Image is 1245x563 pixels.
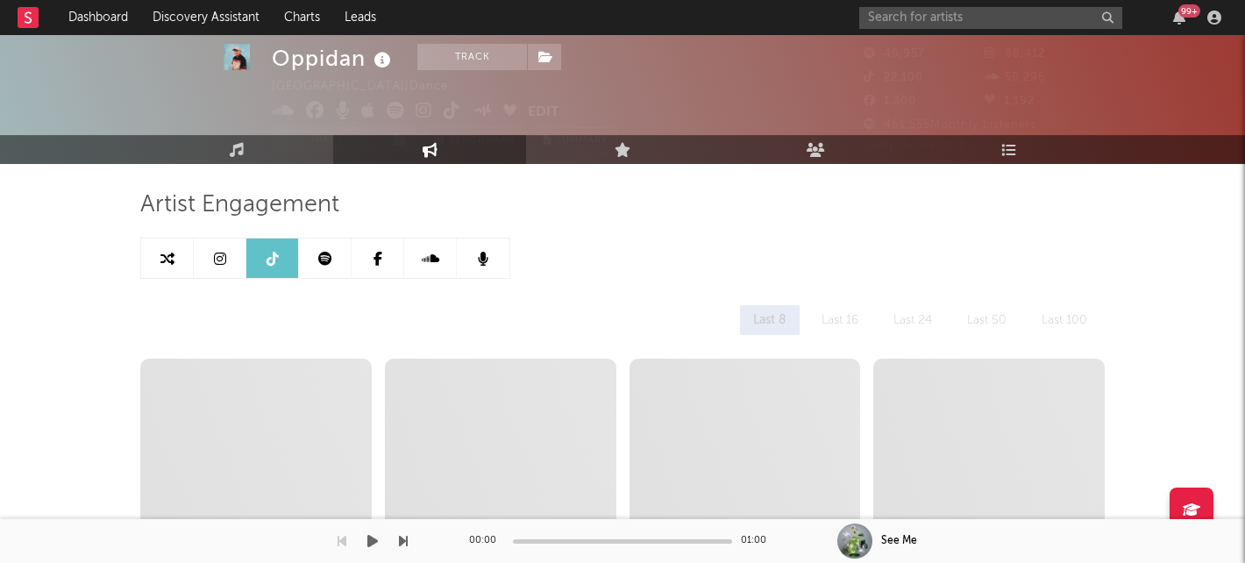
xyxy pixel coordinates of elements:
[449,131,516,152] span: Benchmark
[985,48,1045,60] span: 88,412
[864,119,1037,131] span: 461,555 Monthly Listeners
[985,96,1035,107] span: 1,192
[272,76,468,97] div: [GEOGRAPHIC_DATA] | Dance
[469,531,504,552] div: 00:00
[424,127,525,153] a: Benchmark
[864,48,925,60] span: 49,957
[272,44,395,73] div: Oppidan
[864,72,923,83] span: 22,100
[1178,4,1200,18] div: 99 +
[880,305,945,335] div: Last 24
[1173,11,1185,25] button: 99+
[859,7,1122,29] input: Search for artists
[741,531,776,552] div: 01:00
[272,127,381,153] button: Track
[808,305,871,335] div: Last 16
[881,533,917,549] div: See Me
[740,305,800,335] div: Last 8
[1028,305,1100,335] div: Last 100
[954,305,1020,335] div: Last 50
[528,102,559,124] button: Edit
[534,127,617,153] button: Summary
[140,195,339,216] span: Artist Engagement
[864,96,916,107] span: 1,300
[985,72,1046,83] span: 50,296
[417,44,527,70] button: Track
